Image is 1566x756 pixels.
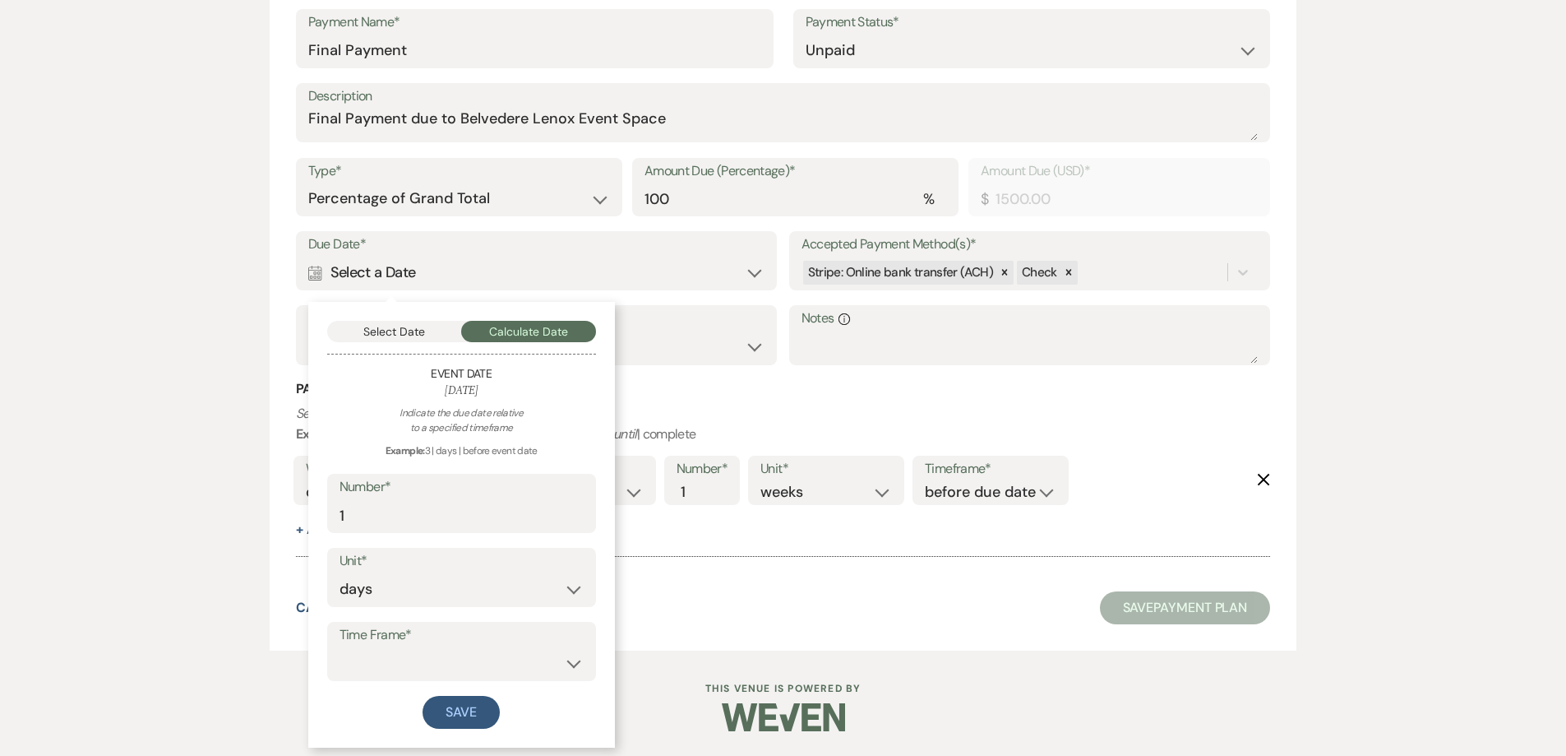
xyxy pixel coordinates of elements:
button: Select Date [327,321,462,342]
label: Number* [677,457,728,481]
label: Unit* [340,550,584,573]
div: % [923,188,934,211]
h3: Payment Reminder [296,380,1271,398]
label: Amount Due (USD)* [981,160,1258,183]
label: Accepted Payment Method(s)* [801,233,1259,257]
label: Unit* [760,457,892,481]
label: Payment Status* [806,11,1259,35]
label: Notes [801,307,1259,331]
h6: [DATE] [327,383,596,399]
label: Time Frame* [340,624,584,647]
h5: Event Date [327,366,596,383]
span: Check [1022,264,1057,281]
div: $ [981,188,988,211]
button: SavePayment Plan [1100,591,1271,624]
div: 3 | days | before event date [327,443,596,458]
label: Payment Name* [308,11,761,35]
strong: Example: [386,444,425,457]
label: Who would you like to remind?* [306,457,479,481]
label: Number* [340,475,584,499]
label: Type* [308,160,610,183]
button: Save [423,696,500,729]
i: until [613,425,637,443]
p: : weekly | | 2 | months | before event date | | complete [296,403,1271,445]
button: Calculate Date [461,321,596,342]
i: Set reminders for this task. [296,405,442,422]
label: Timeframe* [925,457,1056,481]
b: Example [296,425,347,443]
label: Description [308,85,1259,109]
button: + AddAnotherReminder [296,523,459,536]
div: Select a Date [308,257,765,289]
div: Indicate the due date relative to a specified timeframe [327,406,596,435]
span: Stripe: Online bank transfer (ACH) [808,264,993,281]
label: Due Date* [308,233,765,257]
label: Amount Due (Percentage)* [644,160,946,183]
textarea: Final Payment due to Belvedere Lenox Event Space [308,108,1259,141]
button: Cancel [296,601,349,615]
img: Weven Logo [722,689,845,746]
